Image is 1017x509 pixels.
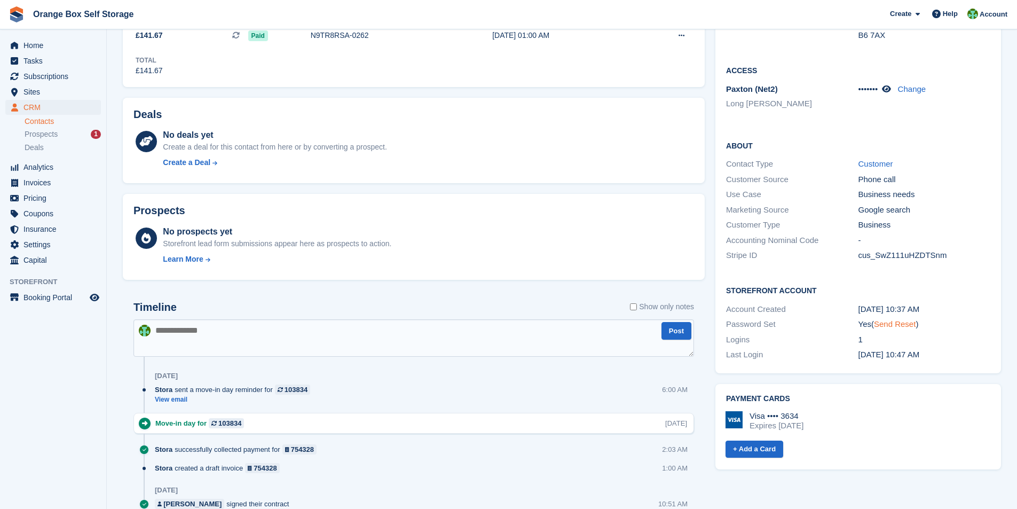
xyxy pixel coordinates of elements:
h2: About [726,140,990,151]
div: Learn More [163,254,203,265]
a: Orange Box Self Storage [29,5,138,23]
span: Pricing [23,191,88,206]
a: 103834 [275,385,310,395]
div: Accounting Nominal Code [726,234,858,247]
div: 1:00 AM [662,463,688,473]
span: Home [23,38,88,53]
span: Insurance [23,222,88,237]
div: 6:00 AM [662,385,688,395]
h2: Storefront Account [726,285,990,295]
span: Account [980,9,1007,20]
div: sent a move-in day reminder for [155,385,316,395]
a: Contacts [25,116,101,127]
h2: Payment cards [726,395,990,403]
div: Logins [726,334,858,346]
a: menu [5,38,101,53]
a: menu [5,206,101,221]
div: 103834 [218,418,241,428]
div: successfully collected payment for [155,444,322,455]
img: Visa Logo [726,411,743,428]
a: Customer [858,159,893,168]
div: [DATE] 01:00 AM [492,30,637,41]
span: Storefront [10,277,106,287]
input: Show only notes [630,301,637,312]
h2: Deals [133,108,162,121]
div: 2:03 AM [662,444,688,455]
div: Total [136,56,163,65]
span: Stora [155,463,172,473]
div: Expires [DATE] [750,421,803,430]
div: 754328 [291,444,314,455]
div: Password Set [726,318,858,331]
div: 754328 [254,463,277,473]
h2: Prospects [133,205,185,217]
div: [DATE] [665,418,687,428]
div: Move-in day for [155,418,249,428]
div: Marketing Source [726,204,858,216]
div: [DATE] [155,486,178,495]
div: 10:51 AM [658,499,688,509]
span: Settings [23,237,88,252]
span: Tasks [23,53,88,68]
div: Use Case [726,189,858,201]
a: menu [5,175,101,190]
div: Business needs [858,189,990,201]
a: menu [5,191,101,206]
a: Deals [25,142,101,153]
span: CRM [23,100,88,115]
a: menu [5,253,101,268]
img: stora-icon-8386f47178a22dfd0bd8f6a31ec36ba5ce8667c1dd55bd0f319d3a0aa187defe.svg [9,6,25,22]
div: Account Created [726,303,858,316]
span: Deals [25,143,44,153]
div: signed their contract [155,499,294,509]
a: Preview store [88,291,101,304]
span: Paxton (Net2) [726,84,778,93]
span: Analytics [23,160,88,175]
span: Help [943,9,958,19]
a: menu [5,290,101,305]
div: Business [858,219,990,231]
a: Send Reset [874,319,916,328]
a: 754328 [282,444,317,455]
div: Visa •••• 3634 [750,411,803,421]
a: Prospects 1 [25,129,101,140]
div: 103834 [285,385,308,395]
div: Create a Deal [163,157,210,168]
div: 1 [858,334,990,346]
div: Customer Source [726,174,858,186]
a: 754328 [245,463,280,473]
a: menu [5,237,101,252]
span: Paid [248,30,268,41]
a: menu [5,160,101,175]
a: Create a Deal [163,157,387,168]
span: Coupons [23,206,88,221]
span: Invoices [23,175,88,190]
div: Phone call [858,174,990,186]
time: 2025-08-27 09:47:33 UTC [858,350,920,359]
div: created a draft invoice [155,463,285,473]
div: Stripe ID [726,249,858,262]
span: ( ) [871,319,918,328]
div: 1 [91,130,101,139]
span: Prospects [25,129,58,139]
button: Post [661,322,691,340]
span: Stora [155,385,172,395]
span: Create [890,9,911,19]
span: £141.67 [136,30,163,41]
span: Capital [23,253,88,268]
div: [DATE] [155,372,178,380]
div: Create a deal for this contact from here or by converting a prospect. [163,142,387,153]
img: Binder Bhardwaj [967,9,978,19]
a: menu [5,222,101,237]
a: Change [898,84,926,93]
a: menu [5,84,101,99]
span: ••••••• [858,84,878,93]
a: menu [5,69,101,84]
div: Google search [858,204,990,216]
span: Subscriptions [23,69,88,84]
div: No deals yet [163,129,387,142]
label: Show only notes [630,301,694,312]
span: Sites [23,84,88,99]
div: cus_SwZ111uHZDTSnm [858,249,990,262]
h2: Timeline [133,301,177,314]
